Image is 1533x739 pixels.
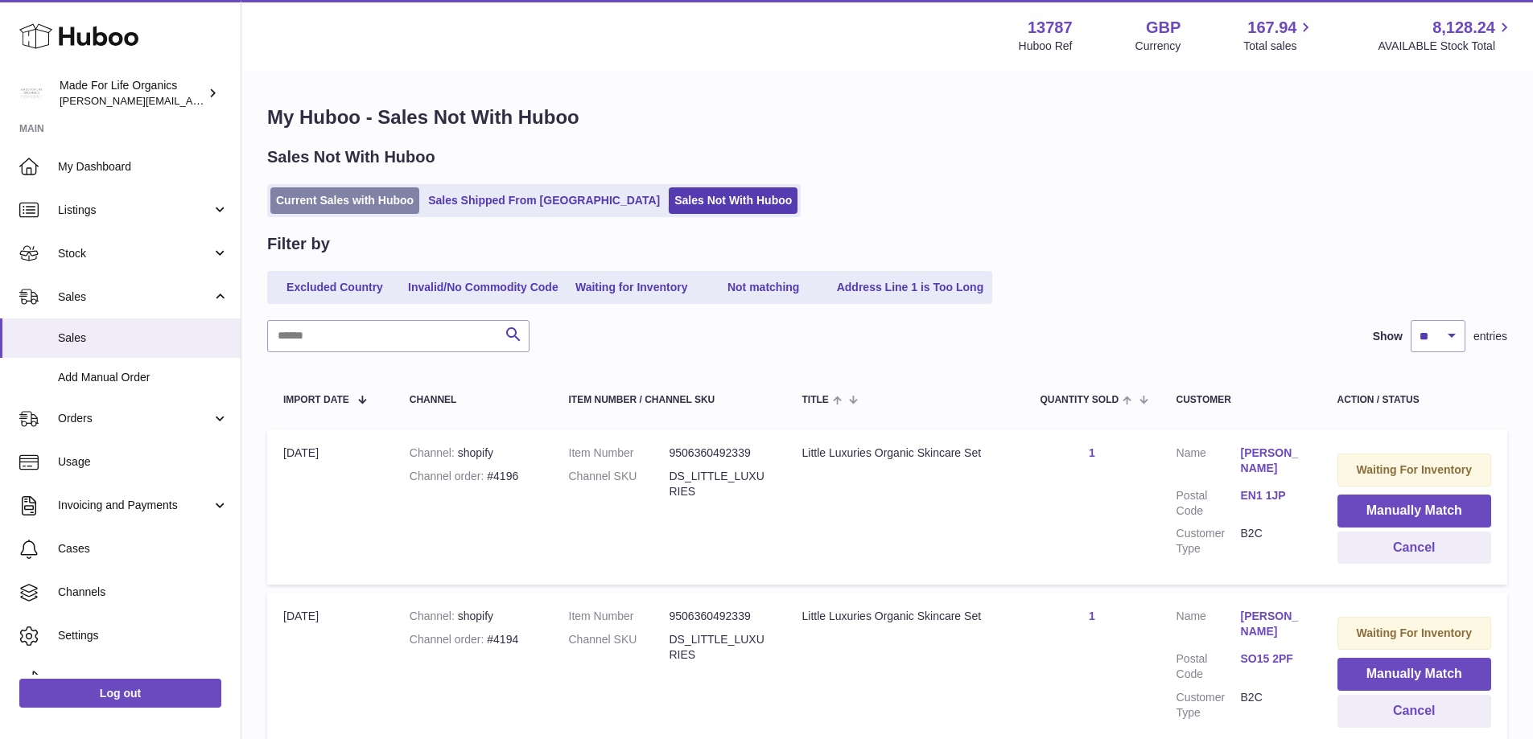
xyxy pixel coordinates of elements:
strong: 13787 [1028,17,1073,39]
span: Total sales [1243,39,1315,54]
a: [PERSON_NAME] [1241,609,1305,639]
a: Address Line 1 is Too Long [831,274,990,301]
div: Action / Status [1337,395,1491,405]
dt: Channel SKU [569,469,670,499]
a: 167.94 Total sales [1243,17,1315,54]
a: 8,128.24 AVAILABLE Stock Total [1378,17,1514,54]
div: Currency [1135,39,1181,54]
button: Manually Match [1337,658,1491,691]
dt: Postal Code [1177,488,1241,519]
span: Sales [58,289,212,305]
span: Title [802,395,829,405]
dt: Item Number [569,609,670,624]
div: Made For Life Organics [60,78,204,109]
a: [PERSON_NAME] [1241,445,1305,476]
dd: B2C [1241,690,1305,721]
a: Not matching [699,274,828,301]
div: Huboo Ref [1019,39,1073,54]
span: AVAILABLE Stock Total [1378,39,1514,54]
strong: Channel [410,446,458,459]
button: Cancel [1337,695,1491,728]
dd: 9506360492339 [670,445,770,461]
strong: Channel order [410,470,488,482]
dd: DS_LITTLE_LUXURIES [670,632,770,663]
button: Cancel [1337,532,1491,565]
div: Customer [1177,395,1305,405]
span: Settings [58,628,229,643]
span: Stock [58,246,212,261]
a: SO15 2PF [1241,651,1305,667]
dd: 9506360492339 [670,609,770,624]
a: Log out [19,679,221,708]
label: Show [1373,329,1403,344]
a: Sales Shipped From [GEOGRAPHIC_DATA] [422,187,666,214]
a: 1 [1089,446,1095,459]
a: EN1 1JP [1241,488,1305,503]
div: Little Luxuries Organic Skincare Set [802,609,1008,624]
span: Import date [283,395,349,405]
dd: B2C [1241,526,1305,556]
h2: Sales Not With Huboo [267,146,435,168]
span: Invoicing and Payments [58,498,212,513]
span: Quantity Sold [1040,395,1119,405]
dt: Customer Type [1177,690,1241,721]
span: My Dashboard [58,159,229,174]
strong: GBP [1146,17,1181,39]
span: 167.94 [1247,17,1296,39]
a: Current Sales with Huboo [270,187,419,214]
span: Add Manual Order [58,370,229,385]
span: [PERSON_NAME][EMAIL_ADDRESS][PERSON_NAME][DOMAIN_NAME] [60,94,409,107]
div: Item Number / Channel SKU [569,395,770,405]
a: Invalid/No Commodity Code [402,274,564,301]
strong: Channel [410,610,458,622]
div: Little Luxuries Organic Skincare Set [802,445,1008,461]
span: Returns [58,671,229,687]
strong: Waiting For Inventory [1357,463,1472,476]
div: shopify [410,445,537,461]
td: [DATE] [267,429,394,585]
a: Sales Not With Huboo [669,187,797,214]
a: 1 [1089,610,1095,622]
div: Channel [410,395,537,405]
strong: Channel order [410,633,488,646]
a: Waiting for Inventory [567,274,696,301]
h1: My Huboo - Sales Not With Huboo [267,105,1507,130]
dt: Channel SKU [569,632,670,663]
span: Listings [58,203,212,218]
h2: Filter by [267,233,330,255]
span: Sales [58,330,229,346]
dt: Customer Type [1177,526,1241,556]
img: geoff.winwood@madeforlifeorganics.com [19,81,43,105]
a: Excluded Country [270,274,399,301]
dt: Item Number [569,445,670,461]
span: entries [1473,329,1507,344]
span: Usage [58,454,229,470]
dd: DS_LITTLE_LUXURIES [670,469,770,499]
div: shopify [410,609,537,624]
button: Manually Match [1337,495,1491,528]
dt: Name [1177,609,1241,643]
span: Channels [58,585,229,600]
span: 8,128.24 [1432,17,1495,39]
span: Cases [58,541,229,556]
div: #4194 [410,632,537,647]
div: #4196 [410,469,537,484]
dt: Name [1177,445,1241,480]
strong: Waiting For Inventory [1357,626,1472,639]
span: Orders [58,411,212,426]
dt: Postal Code [1177,651,1241,682]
